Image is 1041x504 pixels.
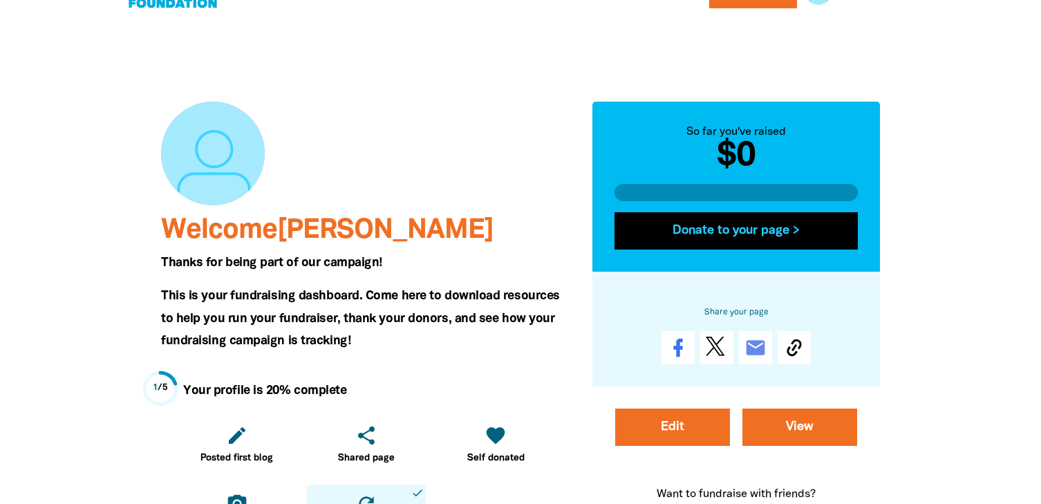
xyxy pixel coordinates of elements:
a: editPosted first blog [178,416,296,474]
span: Self donated [467,451,525,465]
i: edit [226,424,248,447]
a: Edit [615,409,730,446]
span: Posted first blog [200,451,273,465]
span: Welcome [PERSON_NAME] [161,218,494,243]
h2: $0 [615,140,858,174]
a: Post [700,331,733,364]
span: Shared page [338,451,395,465]
div: So far you've raised [615,124,858,140]
span: 1 [153,384,158,392]
a: Share [662,331,695,364]
div: / 5 [153,382,169,395]
a: View [742,409,857,446]
a: shareShared page [307,416,425,474]
i: share [355,424,377,447]
i: done [411,487,424,499]
a: email [739,331,772,364]
i: favorite [485,424,507,447]
a: favoriteSelf donated [437,416,555,474]
h6: Share your page [615,305,858,320]
strong: Your profile is 20% complete [183,385,346,396]
span: This is your fundraising dashboard. Come here to download resources to help you run your fundrais... [161,290,560,346]
i: email [744,337,767,359]
button: Copy Link [778,331,811,364]
button: Donate to your page > [615,212,858,250]
span: Thanks for being part of our campaign! [161,257,382,268]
